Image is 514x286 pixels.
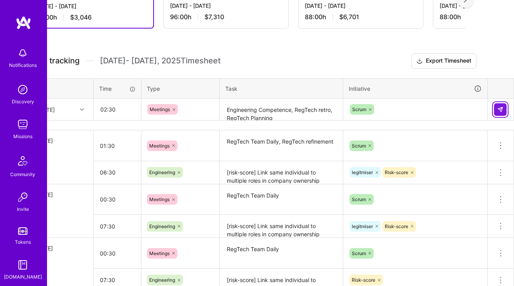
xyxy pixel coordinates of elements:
[352,277,375,283] span: Risk-score
[352,169,373,175] span: legitmiser
[149,250,170,256] span: Meetings
[170,13,282,21] div: 96:00 h
[16,16,31,30] img: logo
[12,97,34,106] div: Discovery
[352,196,366,202] span: Scrum
[10,170,35,178] div: Community
[13,151,32,170] img: Community
[13,132,33,140] div: Missions
[170,2,282,10] div: [DATE] - [DATE]
[35,244,87,252] div: [DATE]
[94,189,141,210] input: HH:MM
[339,13,359,21] span: $6,701
[4,273,42,281] div: [DOMAIN_NAME]
[411,53,476,69] button: Export Timesheet
[352,143,366,149] span: Scrum
[352,106,366,112] span: Scrum
[100,56,221,66] span: [DATE] - [DATE] , 2025 Timesheet
[29,56,80,66] span: Time tracking
[94,99,141,120] input: HH:MM
[15,82,31,97] img: discovery
[15,257,31,273] img: guide book
[221,131,342,160] textarea: RegTech Team Daily, RegTech refinement
[18,227,27,235] img: tokens
[149,223,175,229] span: Engineering
[494,103,507,116] div: null
[221,162,342,183] textarea: [risk-score] Link same individual to multiple roles in company ownership structure in passfort: f...
[17,205,29,213] div: Invite
[15,238,31,246] div: Tokens
[221,99,342,120] textarea: Engineering Competence, RegTech retro, RegTech Planning
[35,200,87,209] div: 8h
[497,106,503,113] img: Submit
[205,13,224,21] span: $7,310
[221,185,342,214] textarea: RegTech Team Daily
[349,84,482,93] div: Initiative
[149,277,175,283] span: Engineering
[141,78,220,99] th: Type
[221,216,342,237] textarea: [risk-score] Link same individual to multiple roles in company ownership structure in passfort: w...
[416,57,423,65] i: icon Download
[94,162,141,183] input: HH:MM
[94,216,141,237] input: HH:MM
[35,137,87,145] div: [DATE]
[35,146,87,155] div: 8h
[305,2,417,10] div: [DATE] - [DATE]
[352,223,373,229] span: legitmiser
[36,13,147,22] div: 40:00 h
[150,106,170,112] span: Meetings
[149,143,170,149] span: Meetings
[70,13,92,22] span: $3,046
[149,196,170,202] span: Meetings
[149,169,175,175] span: Engineering
[99,85,136,93] div: Time
[385,169,408,175] span: Risk-score
[15,45,31,61] img: bell
[80,108,84,112] i: icon Chevron
[15,189,31,205] img: Invite
[94,243,141,264] input: HH:MM
[385,223,408,229] span: Risk-score
[9,61,37,69] div: Notifications
[35,254,87,262] div: 8h
[220,78,343,99] th: Task
[352,250,366,256] span: Scrum
[15,117,31,132] img: teamwork
[305,13,417,21] div: 88:00 h
[29,78,94,99] th: Date
[94,135,141,156] input: HH:MM
[35,191,87,199] div: [DATE]
[36,2,147,10] div: [DATE] - [DATE]
[221,239,342,268] textarea: RegTech Team Daily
